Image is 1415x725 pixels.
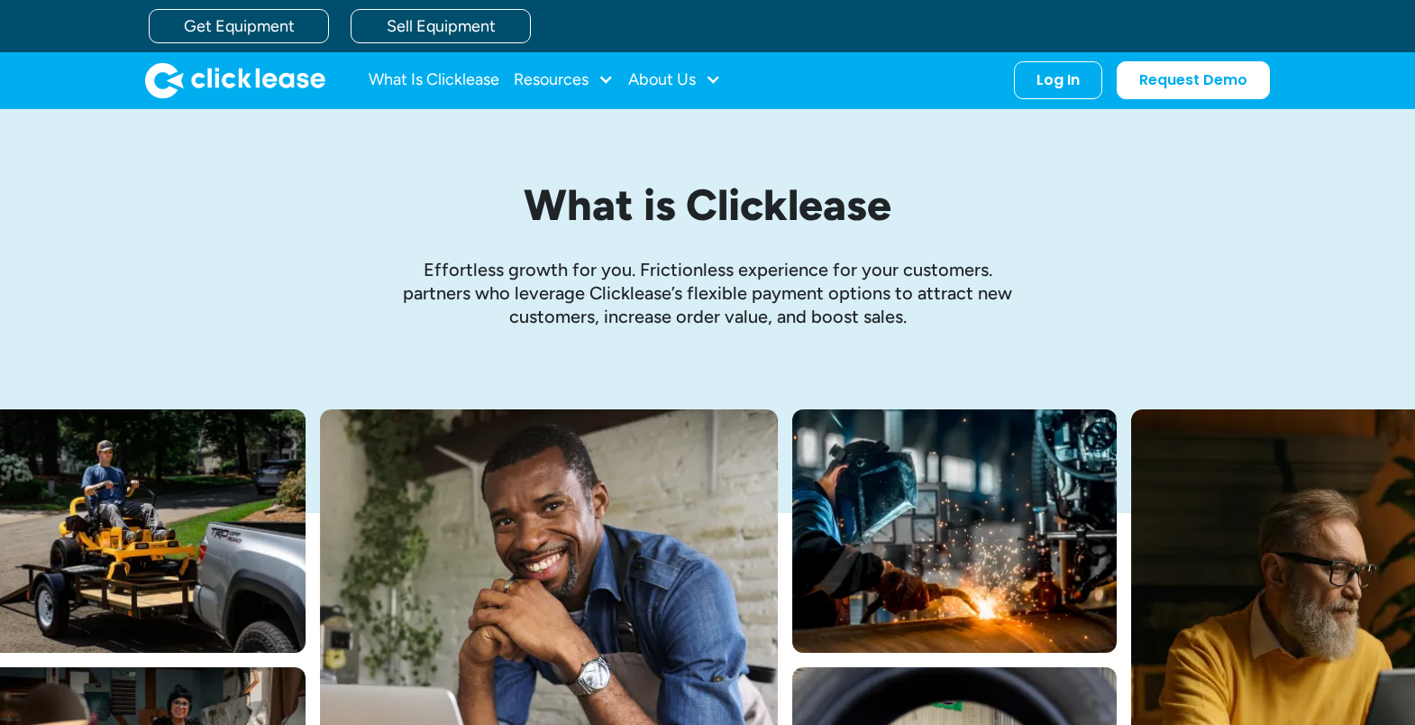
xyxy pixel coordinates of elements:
a: Sell Equipment [351,9,531,43]
img: Clicklease logo [145,62,325,98]
h1: What is Clicklease [284,181,1131,229]
div: Resources [514,62,614,98]
a: Get Equipment [149,9,329,43]
div: About Us [628,62,721,98]
a: home [145,62,325,98]
img: A welder in a large mask working on a large pipe [792,409,1117,653]
div: Log In [1036,71,1080,89]
a: Request Demo [1117,61,1270,99]
a: What Is Clicklease [369,62,499,98]
p: Effortless growth ﻿for you. Frictionless experience for your customers. partners who leverage Cli... [392,258,1023,328]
